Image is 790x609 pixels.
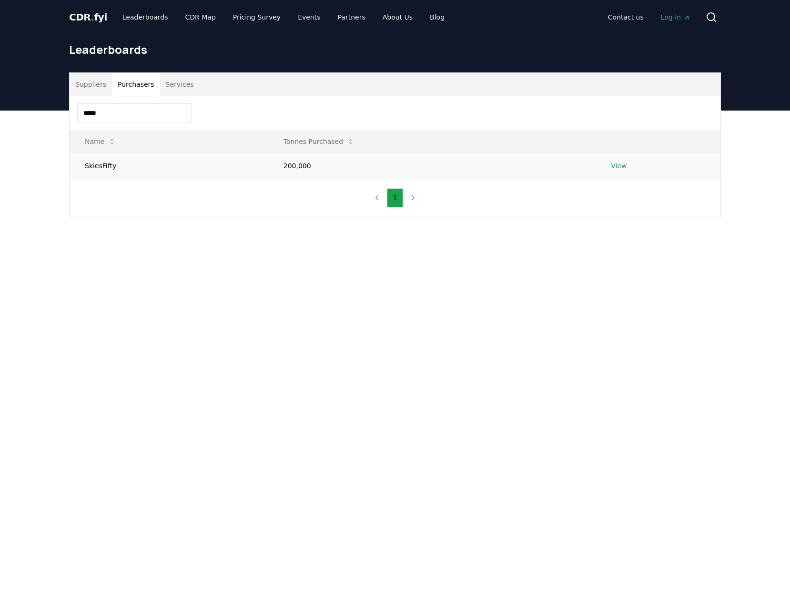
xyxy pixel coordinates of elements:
[290,9,328,26] a: Events
[600,9,698,26] nav: Main
[330,9,373,26] a: Partners
[653,9,698,26] a: Log in
[268,153,596,178] td: 200,000
[70,153,268,178] td: SkiesFifty
[77,132,123,151] button: Name
[611,161,627,171] a: View
[225,9,288,26] a: Pricing Survey
[69,11,107,23] span: CDR fyi
[112,73,160,96] button: Purchasers
[422,9,452,26] a: Blog
[661,12,690,22] span: Log in
[600,9,651,26] a: Contact us
[70,73,112,96] button: Suppliers
[375,9,420,26] a: About Us
[69,42,721,57] h1: Leaderboards
[387,188,404,207] button: 1
[69,10,107,24] a: CDR.fyi
[91,11,94,23] span: .
[115,9,176,26] a: Leaderboards
[276,132,362,151] button: Tonnes Purchased
[160,73,200,96] button: Services
[178,9,223,26] a: CDR Map
[115,9,452,26] nav: Main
